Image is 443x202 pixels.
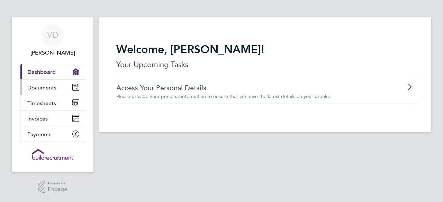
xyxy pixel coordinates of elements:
span: Documents [27,84,56,91]
a: Timesheets [20,95,85,110]
span: Invoices [27,115,48,122]
a: VD[PERSON_NAME] [20,24,85,57]
span: Dashboard [27,69,56,75]
a: Dashboard [20,64,85,79]
span: Timesheets [27,100,56,106]
img: buildrec-logo-retina.png [32,149,73,160]
a: Powered byEngage [38,181,67,194]
span: VD [47,30,58,39]
a: Documents [20,80,85,95]
p: Your Upcoming Tasks [116,59,414,70]
span: Engage [48,186,67,192]
span: Payments [27,131,52,137]
nav: Main navigation [12,17,93,172]
span: Powered by [48,181,67,186]
span: Vasile Dragomanu Dragomanu [20,49,85,57]
a: Access Your Personal Details [116,83,375,92]
h2: Welcome, [PERSON_NAME]! [116,42,414,56]
a: Payments [20,126,85,142]
a: Go to home page [20,149,85,160]
span: Please provide your personal information to ensure that we have the latest details on your profile. [116,93,330,99]
a: Invoices [20,111,85,126]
